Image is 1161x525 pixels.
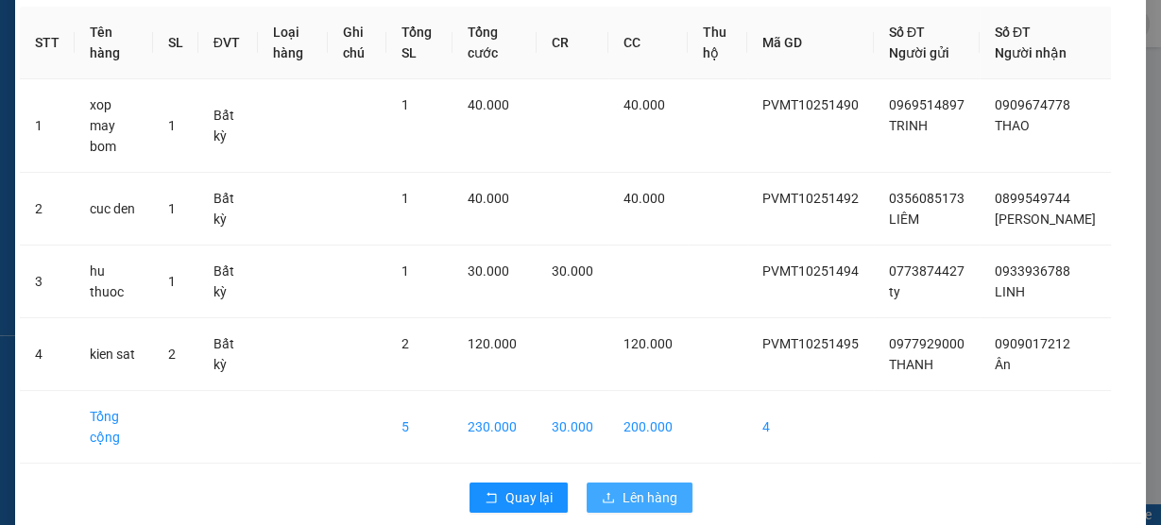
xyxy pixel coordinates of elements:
th: CR [537,7,608,79]
th: Loại hàng [258,7,328,79]
td: Bất kỳ [198,79,258,173]
span: 120.000 [623,336,673,351]
td: Tổng cộng [75,391,153,464]
td: Bất kỳ [198,246,258,318]
td: 30.000 [537,391,608,464]
span: 1 [401,191,409,206]
span: 40.000 [623,191,665,206]
span: 40.000 [468,97,509,112]
th: CC [608,7,688,79]
span: Số ĐT [889,25,925,40]
span: rollback [485,491,498,506]
span: Ân [995,357,1011,372]
span: upload [602,491,615,506]
span: Quay lại [505,487,553,508]
th: Mã GD [747,7,874,79]
span: 0899549744 [995,191,1070,206]
span: TRINH [889,118,928,133]
span: [PERSON_NAME] [995,212,1096,227]
th: Tổng SL [386,7,452,79]
th: Ghi chú [328,7,387,79]
span: 2 [401,336,409,351]
td: 230.000 [452,391,537,464]
td: 3 [20,246,75,318]
td: kien sat [75,318,153,391]
span: 0969514897 [889,97,965,112]
th: ĐVT [198,7,258,79]
td: 5 [386,391,452,464]
span: Người nhận [995,45,1067,60]
span: 30.000 [468,263,509,279]
span: 1 [401,263,409,279]
th: SL [153,7,198,79]
span: 0909674778 [995,97,1070,112]
span: Lên hàng [623,487,677,508]
button: rollbackQuay lại [470,483,568,513]
span: 0977929000 [889,336,965,351]
span: ty [889,284,900,299]
span: PVMT10251490 [762,97,859,112]
span: 2 [168,347,176,362]
td: cuc den [75,173,153,246]
span: Số ĐT [995,25,1031,40]
span: 1 [401,97,409,112]
td: xop may bom [75,79,153,173]
th: STT [20,7,75,79]
span: 1 [168,201,176,216]
td: Bất kỳ [198,173,258,246]
th: Tên hàng [75,7,153,79]
span: LINH [995,284,1025,299]
th: Tổng cước [452,7,537,79]
span: 40.000 [623,97,665,112]
span: 30.000 [552,263,593,279]
span: THAO [995,118,1030,133]
td: 4 [747,391,874,464]
td: 200.000 [608,391,688,464]
span: 40.000 [468,191,509,206]
td: 1 [20,79,75,173]
span: 120.000 [468,336,517,351]
span: LIÊM [889,212,919,227]
span: PVMT10251492 [762,191,859,206]
span: 1 [168,118,176,133]
span: 0933936788 [995,263,1070,279]
td: 2 [20,173,75,246]
span: 0356085173 [889,191,965,206]
span: 0773874427 [889,263,965,279]
span: 1 [168,274,176,289]
span: PVMT10251494 [762,263,859,279]
span: Người gửi [889,45,949,60]
td: hu thuoc [75,246,153,318]
span: PVMT10251495 [762,336,859,351]
span: THANH [889,357,933,372]
td: 4 [20,318,75,391]
button: uploadLên hàng [587,483,692,513]
td: Bất kỳ [198,318,258,391]
span: 0909017212 [995,336,1070,351]
th: Thu hộ [688,7,747,79]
